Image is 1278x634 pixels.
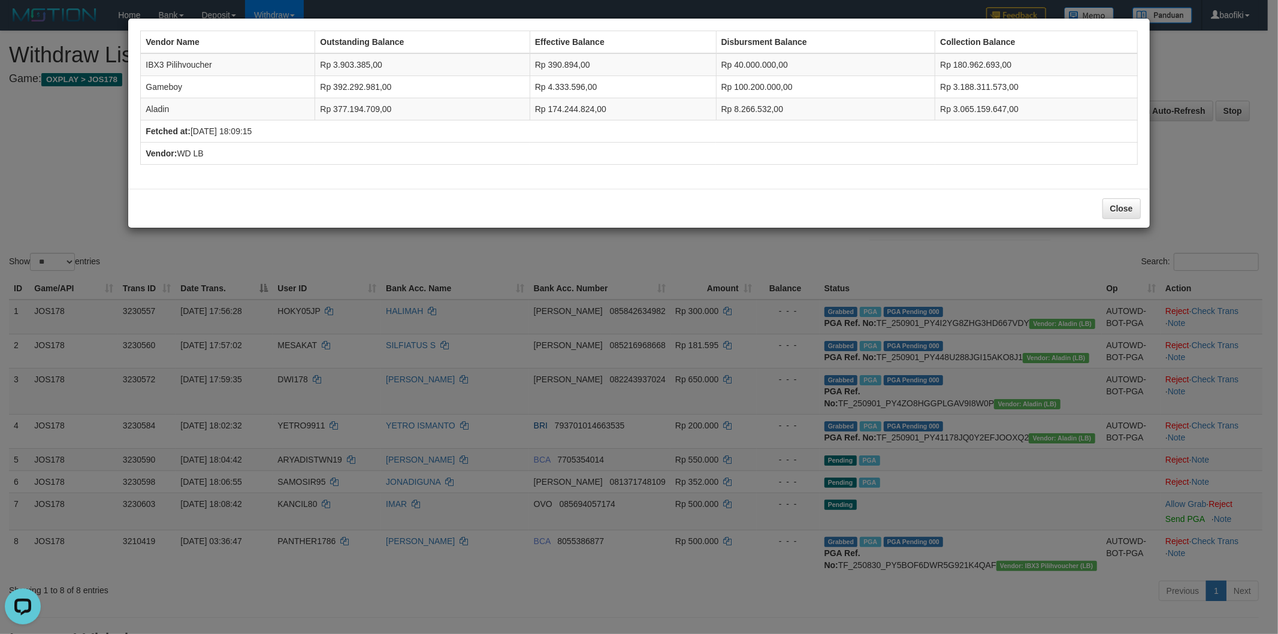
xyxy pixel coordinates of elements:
td: Rp 40.000.000,00 [716,53,935,76]
th: Collection Balance [935,31,1137,54]
th: Effective Balance [530,31,716,54]
td: Rp 390.894,00 [530,53,716,76]
th: Outstanding Balance [315,31,530,54]
th: Disbursment Balance [716,31,935,54]
td: Aladin [141,98,315,120]
td: Rp 392.292.981,00 [315,76,530,98]
td: Rp 3.903.385,00 [315,53,530,76]
td: Rp 8.266.532,00 [716,98,935,120]
b: Vendor: [146,149,177,158]
td: Rp 100.200.000,00 [716,76,935,98]
td: Rp 3.188.311.573,00 [935,76,1137,98]
th: Vendor Name [141,31,315,54]
b: Fetched at: [146,126,191,136]
td: WD LB [141,143,1137,165]
td: [DATE] 18:09:15 [141,120,1137,143]
td: Rp 377.194.709,00 [315,98,530,120]
td: IBX3 Pilihvoucher [141,53,315,76]
button: Open LiveChat chat widget [5,5,41,41]
td: Rp 174.244.824,00 [530,98,716,120]
button: Close [1102,198,1141,219]
td: Rp 4.333.596,00 [530,76,716,98]
td: Rp 180.962.693,00 [935,53,1137,76]
td: Rp 3.065.159.647,00 [935,98,1137,120]
td: Gameboy [141,76,315,98]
